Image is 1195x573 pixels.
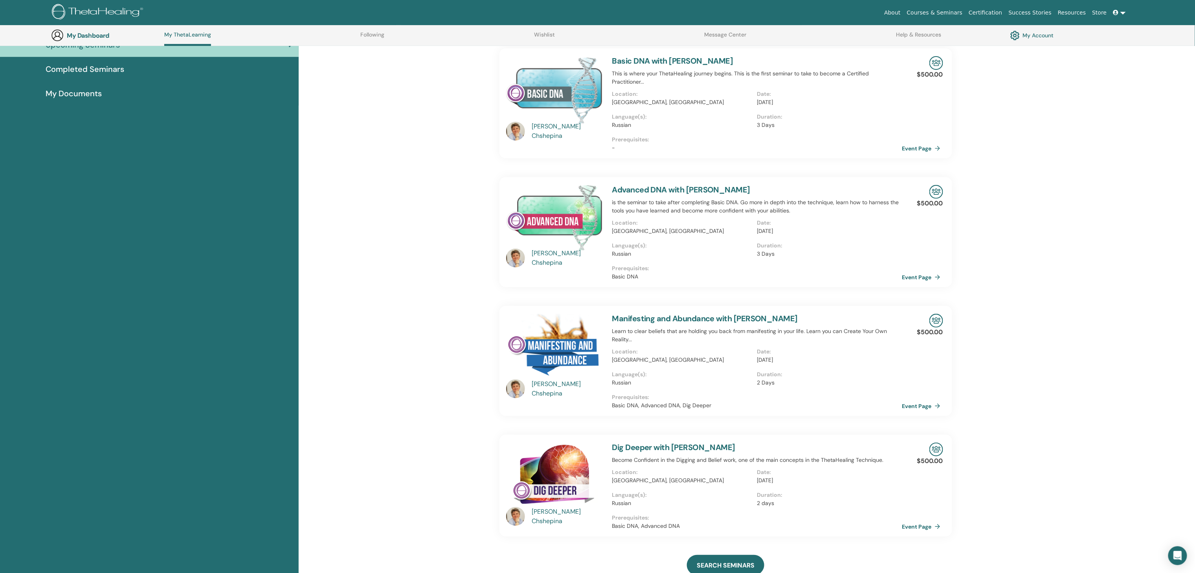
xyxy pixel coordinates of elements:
a: Certification [966,5,1005,20]
p: Russian [612,250,753,258]
p: Become Confident in the Digging and Belief work, one of the main concepts in the ThetaHealing Tec... [612,456,902,464]
img: In-Person Seminar [929,185,943,199]
p: Date : [757,468,898,476]
p: is the seminar to take after completing Basic DNA. Go more in depth into the technique, learn how... [612,198,902,215]
a: Event Page [902,143,944,154]
img: default.jpg [506,249,525,267]
p: Basic DNA, Advanced DNA [612,522,902,530]
p: Date : [757,90,898,98]
p: - [612,144,902,152]
p: Prerequisites : [612,135,902,144]
p: Location : [612,219,753,227]
p: Duration : [757,370,898,379]
span: My Documents [46,88,102,99]
a: [PERSON_NAME] Chshepina [532,507,604,526]
p: [DATE] [757,98,898,106]
p: Russian [612,121,753,129]
p: 2 Days [757,379,898,387]
a: About [881,5,903,20]
p: Location : [612,468,753,476]
a: Store [1089,5,1110,20]
p: Date : [757,219,898,227]
img: In-Person Seminar [929,56,943,70]
p: [GEOGRAPHIC_DATA], [GEOGRAPHIC_DATA] [612,476,753,485]
a: [PERSON_NAME] Chshepina [532,249,604,267]
p: [GEOGRAPHIC_DATA], [GEOGRAPHIC_DATA] [612,98,753,106]
a: Wishlist [534,31,555,44]
p: Prerequisites : [612,264,902,273]
p: Duration : [757,491,898,499]
a: [PERSON_NAME] Chshepina [532,122,604,141]
p: [GEOGRAPHIC_DATA], [GEOGRAPHIC_DATA] [612,227,753,235]
a: Manifesting and Abundance with [PERSON_NAME] [612,313,798,324]
img: logo.png [52,4,146,22]
p: [DATE] [757,227,898,235]
p: Duration : [757,113,898,121]
img: In-Person Seminar [929,443,943,456]
a: My ThetaLearning [164,31,211,46]
p: $500.00 [917,456,943,466]
p: $500.00 [917,199,943,208]
p: 2 days [757,499,898,507]
img: cog.svg [1010,29,1020,42]
p: 3 Days [757,250,898,258]
a: Resources [1055,5,1089,20]
p: $500.00 [917,328,943,337]
img: Basic DNA [506,56,603,124]
p: 3 Days [757,121,898,129]
a: Success Stories [1006,5,1055,20]
p: [GEOGRAPHIC_DATA], [GEOGRAPHIC_DATA] [612,356,753,364]
p: Prerequisites : [612,393,902,401]
a: Basic DNA with [PERSON_NAME] [612,56,733,66]
img: Advanced DNA [506,185,603,251]
p: Duration : [757,242,898,250]
a: Event Page [902,271,944,283]
p: Prerequisites : [612,514,902,522]
a: [PERSON_NAME] Chshepina [532,379,604,398]
p: $500.00 [917,70,943,79]
img: default.jpg [506,379,525,398]
img: generic-user-icon.jpg [51,29,64,42]
p: Russian [612,379,753,387]
p: This is where your ThetaHealing journey begins. This is the first seminar to take to become a Cer... [612,70,902,86]
a: Message Center [705,31,747,44]
span: Completed Seminars [46,63,124,75]
p: Location : [612,348,753,356]
img: default.jpg [506,122,525,141]
p: Language(s) : [612,370,753,379]
h3: My Dashboard [67,32,145,39]
p: [DATE] [757,476,898,485]
a: Advanced DNA with [PERSON_NAME] [612,185,750,195]
p: Basic DNA [612,273,902,281]
a: Help & Resources [896,31,941,44]
p: Language(s) : [612,113,753,121]
p: Learn to clear beliefs that are holding you back from manifesting in your life. Learn you can Cre... [612,327,902,344]
a: Event Page [902,521,944,533]
p: Basic DNA, Advanced DNA, Dig Deeper [612,401,902,410]
a: Following [361,31,385,44]
p: Language(s) : [612,242,753,250]
a: Event Page [902,400,944,412]
img: In-Person Seminar [929,314,943,328]
img: default.jpg [506,507,525,526]
img: Dig Deeper [506,443,603,510]
img: Manifesting and Abundance [506,314,603,382]
a: My Account [1010,29,1054,42]
span: SEARCH SEMINARS [697,561,754,569]
p: Date : [757,348,898,356]
p: Russian [612,499,753,507]
p: [DATE] [757,356,898,364]
div: Open Intercom Messenger [1168,546,1187,565]
p: Language(s) : [612,491,753,499]
a: Dig Deeper with [PERSON_NAME] [612,442,736,452]
p: Location : [612,90,753,98]
a: Courses & Seminars [904,5,966,20]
